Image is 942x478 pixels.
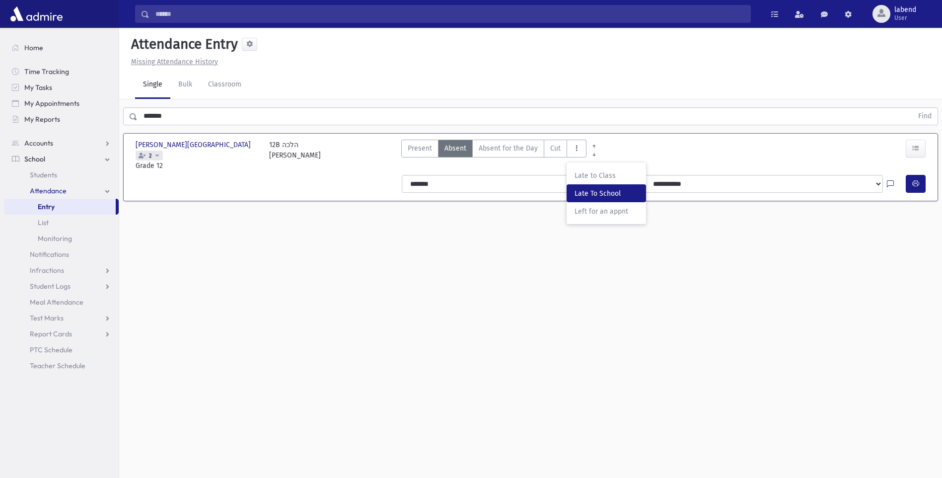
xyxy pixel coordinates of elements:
span: User [894,14,916,22]
a: Notifications [4,246,119,262]
span: My Appointments [24,99,79,108]
span: Time Tracking [24,67,69,76]
img: AdmirePro [8,4,65,24]
span: PTC Schedule [30,345,72,354]
a: Attendance [4,183,119,199]
a: Student Logs [4,278,119,294]
div: AttTypes [401,140,586,171]
a: Test Marks [4,310,119,326]
span: Absent [444,143,466,154]
a: My Tasks [4,80,119,95]
span: Infractions [30,266,64,275]
span: Left for an appnt [575,206,638,217]
a: PTC Schedule [4,342,119,358]
span: Accounts [24,139,53,148]
span: Notifications [30,250,69,259]
a: Meal Attendance [4,294,119,310]
div: 12B הלכה [PERSON_NAME] [269,140,321,171]
span: My Tasks [24,83,52,92]
span: Meal Attendance [30,298,83,307]
span: Home [24,43,43,52]
span: Absent for the Day [479,143,538,154]
span: Entry [38,202,55,211]
a: Teacher Schedule [4,358,119,374]
a: Missing Attendance History [127,58,218,66]
h5: Attendance Entry [127,36,238,53]
span: Cut [550,143,561,154]
button: Find [912,108,938,125]
a: Students [4,167,119,183]
u: Missing Attendance History [131,58,218,66]
span: Late To School [575,188,638,199]
a: My Appointments [4,95,119,111]
a: Classroom [200,71,249,99]
a: Single [135,71,170,99]
a: My Reports [4,111,119,127]
a: Report Cards [4,326,119,342]
a: Time Tracking [4,64,119,80]
span: Report Cards [30,329,72,338]
a: List [4,215,119,231]
a: Bulk [170,71,200,99]
span: labend [894,6,916,14]
span: My Reports [24,115,60,124]
input: Search [149,5,750,23]
span: List [38,218,49,227]
span: School [24,155,45,163]
a: Infractions [4,262,119,278]
span: Grade 12 [136,160,259,171]
span: Attendance [30,186,67,195]
span: [PERSON_NAME][GEOGRAPHIC_DATA] [136,140,253,150]
a: Entry [4,199,116,215]
a: School [4,151,119,167]
a: Monitoring [4,231,119,246]
span: Students [30,170,57,179]
a: Accounts [4,135,119,151]
span: 2 [147,153,154,159]
span: Test Marks [30,314,64,322]
span: Monitoring [38,234,72,243]
span: Late to Class [575,170,638,181]
span: Present [408,143,432,154]
span: Teacher Schedule [30,361,85,370]
span: Student Logs [30,282,71,291]
a: Home [4,40,119,56]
